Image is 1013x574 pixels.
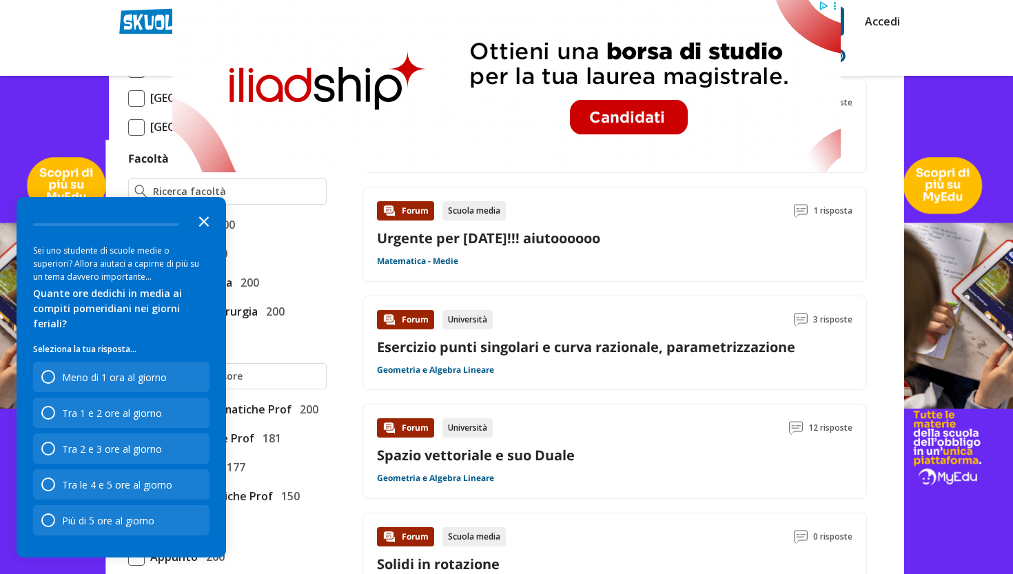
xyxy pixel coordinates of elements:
[153,369,320,383] input: Ricerca professore
[382,204,396,218] img: Forum contenuto
[33,398,209,428] div: Tra 1 e 2 ore al giorno
[813,527,852,546] span: 0 risposte
[794,204,808,218] img: Commenti lettura
[221,458,245,476] span: 177
[276,487,300,505] span: 150
[377,201,434,221] div: Forum
[33,433,209,464] div: Tra 2 e 3 ore al giorno
[62,371,167,384] div: Meno di 1 ora al giorno
[377,446,575,464] a: Spazio vettoriale e suo Duale
[190,207,218,234] button: Close the survey
[62,442,162,455] div: Tra 2 e 3 ore al giorno
[33,362,209,392] div: Meno di 1 ora al giorno
[128,151,169,166] label: Facoltà
[33,342,209,356] p: Seleziona la tua risposta...
[62,478,172,491] div: Tra le 4 e 5 ore al giorno
[377,418,434,438] div: Forum
[789,421,803,435] img: Commenti lettura
[134,185,147,198] img: Ricerca facoltà
[33,244,209,283] div: Sei uno studente di scuole medie o superiori? Allora aiutaci a capirne di più su un tema davvero ...
[813,310,852,329] span: 3 risposte
[442,418,493,438] div: Università
[377,310,434,329] div: Forum
[377,338,795,356] a: Esercizio punti singolari e curva razionale, parametrizzazione
[377,229,600,247] a: Urgente per [DATE]!!! aiutoooooo
[17,197,226,557] div: Survey
[145,89,263,107] span: [GEOGRAPHIC_DATA]
[377,527,434,546] div: Forum
[33,505,209,535] div: Più di 5 ore al giorno
[442,527,506,546] div: Scuola media
[382,313,396,327] img: Forum contenuto
[33,469,209,500] div: Tra le 4 e 5 ore al giorno
[377,256,458,267] a: Matematica - Medie
[235,274,259,291] span: 200
[62,407,162,420] div: Tra 1 e 2 ore al giorno
[442,310,493,329] div: Università
[813,201,852,221] span: 1 risposta
[33,286,209,331] div: Quante ore dedichi in media ai compiti pomeridiani nei giorni feriali?
[260,303,285,320] span: 200
[794,313,808,327] img: Commenti lettura
[294,400,318,418] span: 200
[145,118,263,136] span: [GEOGRAPHIC_DATA]
[382,530,396,544] img: Forum contenuto
[153,185,320,198] input: Ricerca facoltà
[442,201,506,221] div: Scuola media
[382,421,396,435] img: Forum contenuto
[377,555,500,573] a: Solidi in rotazione
[257,429,281,447] span: 181
[377,365,494,376] a: Geometria e Algebra Lineare
[808,418,852,438] span: 12 risposte
[377,473,494,484] a: Geometria e Algebra Lineare
[62,514,154,527] div: Più di 5 ore al giorno
[865,7,894,36] a: Accedi
[794,530,808,544] img: Commenti lettura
